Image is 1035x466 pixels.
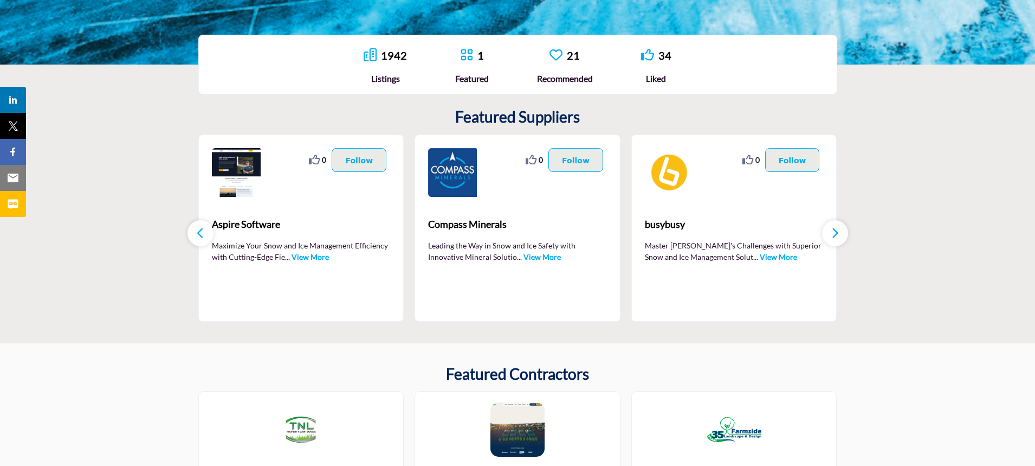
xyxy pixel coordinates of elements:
a: 1942 [381,49,407,62]
div: Liked [641,72,671,85]
p: Follow [345,154,373,166]
a: 21 [567,49,580,62]
img: TNL Property Maintenance [274,403,328,457]
a: Compass Minerals [428,210,607,239]
a: 34 [658,49,671,62]
img: Compass Minerals [428,148,477,197]
span: 0 [322,154,326,165]
img: busybusy [645,148,694,197]
p: Follow [562,154,590,166]
h2: Featured Contractors [446,365,589,384]
img: Farmside Landscape & Design Inc. [707,403,761,457]
span: ... [517,252,522,261]
p: Leading the Way in Snow and Ice Safety with Innovative Mineral Solutio [428,240,607,261]
h2: Featured Suppliers [455,108,580,126]
p: Maximize Your Snow and Ice Management Efficiency with Cutting-Edge Fie [212,240,391,261]
div: Recommended [537,72,593,85]
span: ... [285,252,290,261]
a: busybusy [645,210,824,239]
span: Aspire Software [212,217,391,232]
p: Master [PERSON_NAME]'s Challenges with Superior Snow and Ice Management Solut [645,240,824,261]
a: Go to Featured [460,48,473,63]
a: Aspire Software [212,210,391,239]
a: View More [760,252,797,261]
a: View More [523,252,561,261]
span: Compass Minerals [428,217,607,232]
span: busybusy [645,217,824,232]
a: View More [292,252,329,261]
button: Follow [765,148,820,172]
div: Featured [455,72,489,85]
i: Go to Liked [641,48,654,61]
span: 0 [755,154,760,165]
div: Listings [364,72,407,85]
p: Follow [779,154,806,166]
span: 0 [539,154,543,165]
img: Clintar [490,403,545,457]
span: ... [753,252,758,261]
button: Follow [548,148,603,172]
button: Follow [332,148,386,172]
a: 1 [477,49,484,62]
img: Aspire Software [212,148,261,197]
a: Go to Recommended [549,48,562,63]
